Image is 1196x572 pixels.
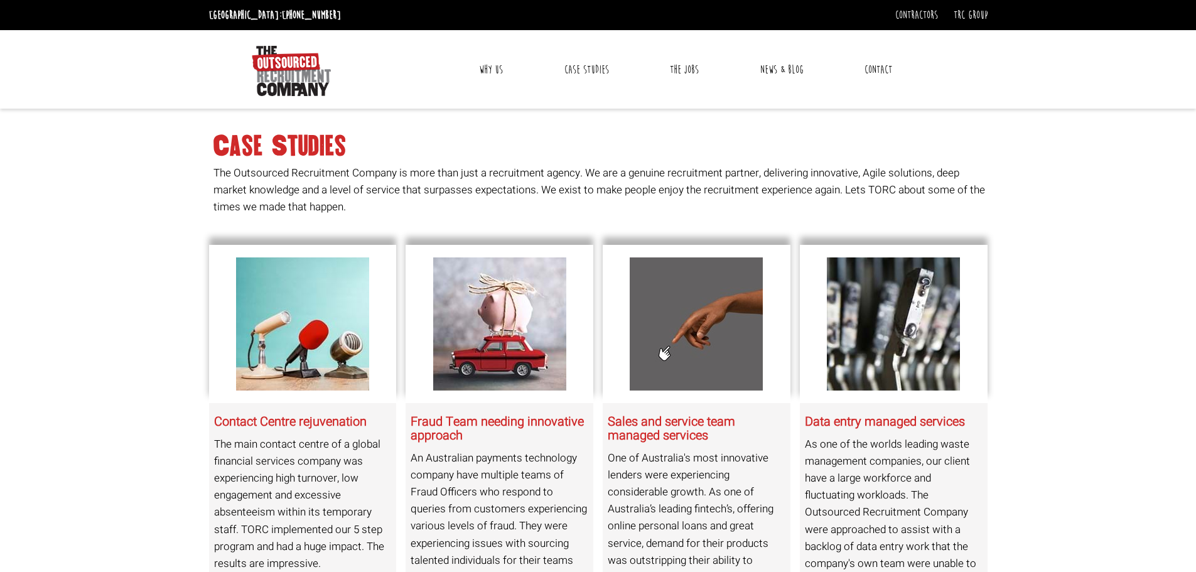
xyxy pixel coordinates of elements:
[954,8,988,22] a: TRC Group
[895,8,938,22] a: Contractors
[660,54,708,85] a: The Jobs
[805,415,983,429] h4: Data entry managed services
[751,54,813,85] a: News & Blog
[282,8,341,22] a: [PHONE_NUMBER]
[213,135,992,158] h1: Case Studies
[470,54,512,85] a: Why Us
[252,46,331,96] img: The Outsourced Recruitment Company
[855,54,902,85] a: Contact
[214,415,392,429] h4: Contact Centre rejuvenation
[213,165,992,216] p: The Outsourced Recruitment Company is more than just a recruitment agency. We are a genuine recru...
[206,5,344,25] li: [GEOGRAPHIC_DATA]:
[555,54,618,85] a: Case Studies
[608,415,785,443] h4: Sales and service team managed services
[411,415,588,443] h4: Fraud Team needing innovative approach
